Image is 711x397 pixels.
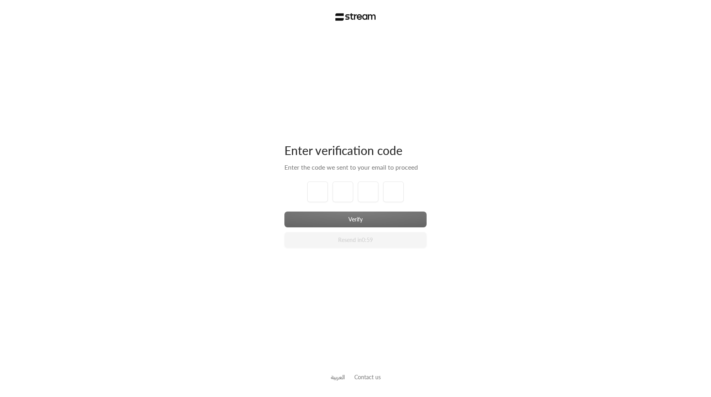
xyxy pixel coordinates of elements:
[284,163,427,172] div: Enter the code we sent to your email to proceed
[354,373,381,381] button: Contact us
[335,13,376,21] img: Stream Logo
[354,374,381,380] a: Contact us
[331,370,345,384] a: العربية
[284,143,427,158] div: Enter verification code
